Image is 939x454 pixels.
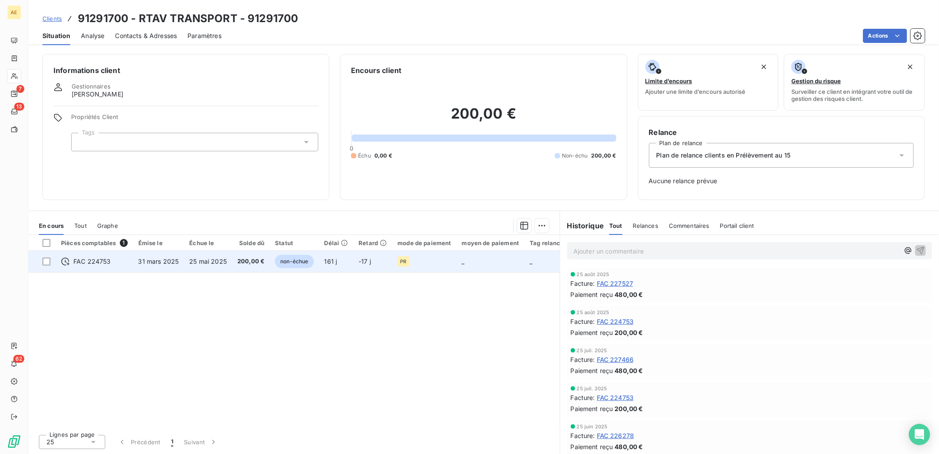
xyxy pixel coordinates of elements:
span: 480,00 € [615,442,643,451]
span: -17 j [359,258,371,265]
span: 200,00 € [591,152,616,160]
div: Statut [275,239,313,246]
img: Logo LeanPay [7,435,21,449]
span: Paiement reçu [571,290,613,299]
span: Facture : [571,393,595,402]
span: 25 mai 2025 [189,258,227,265]
span: Limite d’encours [645,77,692,85]
span: Portail client [720,222,754,229]
span: 480,00 € [615,290,643,299]
button: Gestion du risqueSurveiller ce client en intégrant votre outil de gestion des risques client. [784,54,925,111]
span: Facture : [571,317,595,326]
h6: Informations client [53,65,318,76]
div: Retard [359,239,387,246]
span: Commentaires [669,222,710,229]
span: Propriétés Client [71,113,318,126]
span: Gestionnaires [72,83,111,90]
span: 62 [13,355,24,363]
span: Ajouter une limite d’encours autorisé [645,88,746,95]
h3: 91291700 - RTAV TRANSPORT - 91291700 [78,11,298,27]
span: 25 [46,438,54,446]
div: moyen de paiement [462,239,519,246]
span: [PERSON_NAME] [72,90,123,99]
span: Paiement reçu [571,366,613,375]
span: Analyse [81,31,104,40]
div: Tag relance [530,239,575,246]
div: Échue le [189,239,227,246]
span: 25 août 2025 [577,272,610,277]
span: Facture : [571,431,595,440]
span: Tout [74,222,87,229]
span: 200,00 € [615,404,643,413]
span: PR [400,259,406,264]
h6: Historique [560,220,604,231]
span: FAC 224753 [73,257,111,266]
span: _ [462,258,465,265]
span: Paiement reçu [571,404,613,413]
div: Émise le [138,239,179,246]
span: Échu [358,152,371,160]
button: 1 [166,433,179,451]
button: Limite d’encoursAjouter une limite d’encours autorisé [638,54,779,111]
span: Surveiller ce client en intégrant votre outil de gestion des risques client. [791,88,917,102]
span: Tout [609,222,622,229]
input: Ajouter une valeur [79,138,86,146]
div: Open Intercom Messenger [909,424,930,445]
span: Aucune relance prévue [649,177,914,185]
span: FAC 224753 [597,317,634,326]
span: 25 juin 2025 [577,424,608,429]
h6: Relance [649,127,914,138]
span: 480,00 € [615,366,643,375]
span: Paramètres [187,31,221,40]
span: Contacts & Adresses [115,31,177,40]
span: 13 [14,103,24,111]
span: 200,00 € [615,328,643,337]
h2: 200,00 € [351,105,616,131]
span: Non-échu [562,152,588,160]
div: Pièces comptables [61,239,128,247]
div: mode de paiement [397,239,451,246]
span: 1 [120,239,128,247]
span: 1 [171,438,173,446]
span: Paiement reçu [571,442,613,451]
span: Graphe [97,222,118,229]
span: 25 juil. 2025 [577,348,607,353]
span: Paiement reçu [571,328,613,337]
span: 0 [350,145,353,152]
button: Précédent [112,433,166,451]
span: En cours [39,222,64,229]
span: 0,00 € [374,152,392,160]
div: Solde dû [237,239,264,246]
span: 25 juil. 2025 [577,386,607,391]
span: Facture : [571,355,595,364]
span: non-échue [275,255,313,268]
span: FAC 226278 [597,431,634,440]
span: FAC 224753 [597,393,634,402]
a: Clients [42,14,62,23]
button: Actions [863,29,907,43]
span: Gestion du risque [791,77,841,85]
span: _ [530,258,532,265]
span: 200,00 € [237,257,264,266]
span: 161 j [324,258,337,265]
h6: Encours client [351,65,401,76]
span: 25 août 2025 [577,310,610,315]
div: AE [7,5,21,19]
span: Clients [42,15,62,22]
span: 31 mars 2025 [138,258,179,265]
div: Délai [324,239,348,246]
span: FAC 227466 [597,355,634,364]
span: 7 [16,85,24,93]
span: Plan de relance clients en Prélèvement au 15 [657,151,791,160]
button: Suivant [179,433,223,451]
span: Facture : [571,279,595,288]
span: Situation [42,31,70,40]
span: FAC 227527 [597,279,634,288]
span: Relances [633,222,658,229]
